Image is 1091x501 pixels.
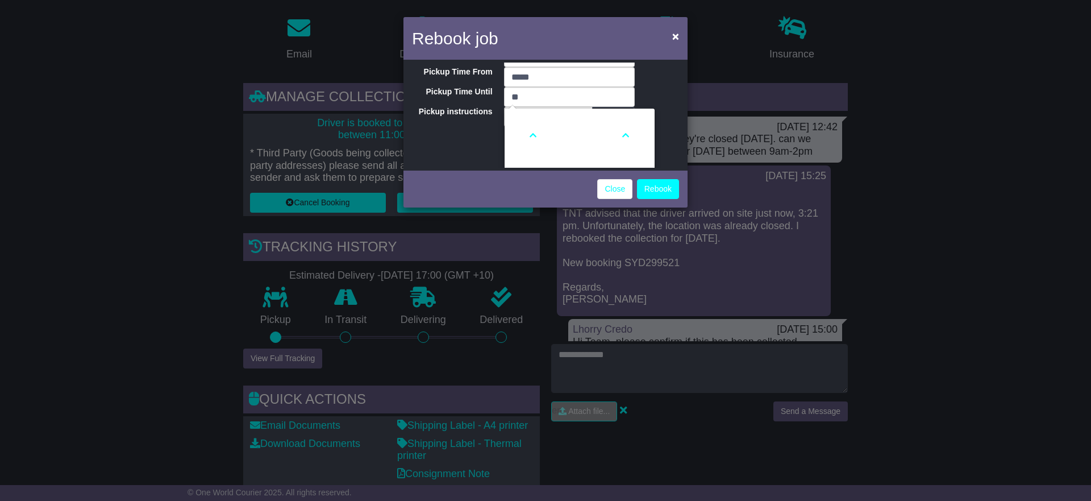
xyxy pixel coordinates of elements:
label: Pickup Time Until [403,87,498,97]
a: Increment Minute [609,115,642,156]
a: Close [597,179,632,199]
label: Pickup Time From [403,67,498,77]
span: × [672,30,679,43]
span: Pick Minute [610,164,641,194]
button: Close [667,24,685,48]
td: : [560,160,599,198]
label: Pickup instructions [403,107,498,117]
span: Pick Hour [518,164,548,194]
button: Popular [592,107,634,127]
h4: Rebook job [412,26,498,51]
button: Rebook [637,179,679,199]
a: Increment Hour [517,115,550,156]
